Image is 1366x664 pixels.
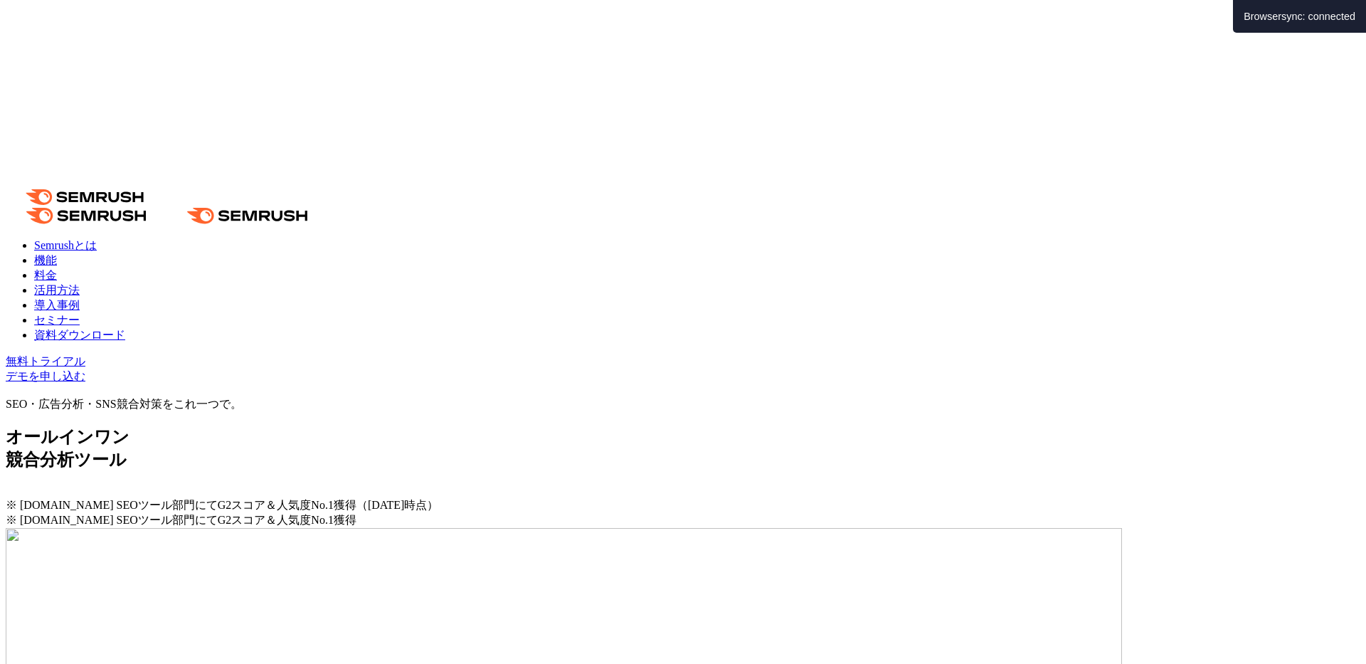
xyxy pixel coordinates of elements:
div: ※ [DOMAIN_NAME] SEOツール部門にてG2スコア＆人気度No.1獲得（[DATE]時点） [6,498,1360,513]
h1: オールインワン 競合分析ツール [6,426,1360,471]
a: 活用方法 [34,284,80,296]
a: 機能 [34,254,57,266]
a: 導入事例 [34,299,80,311]
a: セミナー [34,314,80,326]
a: 無料トライアル [6,355,85,367]
a: デモを申し込む [6,370,85,382]
a: 料金 [34,269,57,281]
div: SEO・広告分析・SNS競合対策をこれ一つで。 [6,397,1360,412]
a: Semrushとは [34,239,97,251]
div: ※ [DOMAIN_NAME] SEOツール部門にてG2スコア＆人気度No.1獲得 [6,513,1360,528]
a: 資料ダウンロード [34,329,125,341]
